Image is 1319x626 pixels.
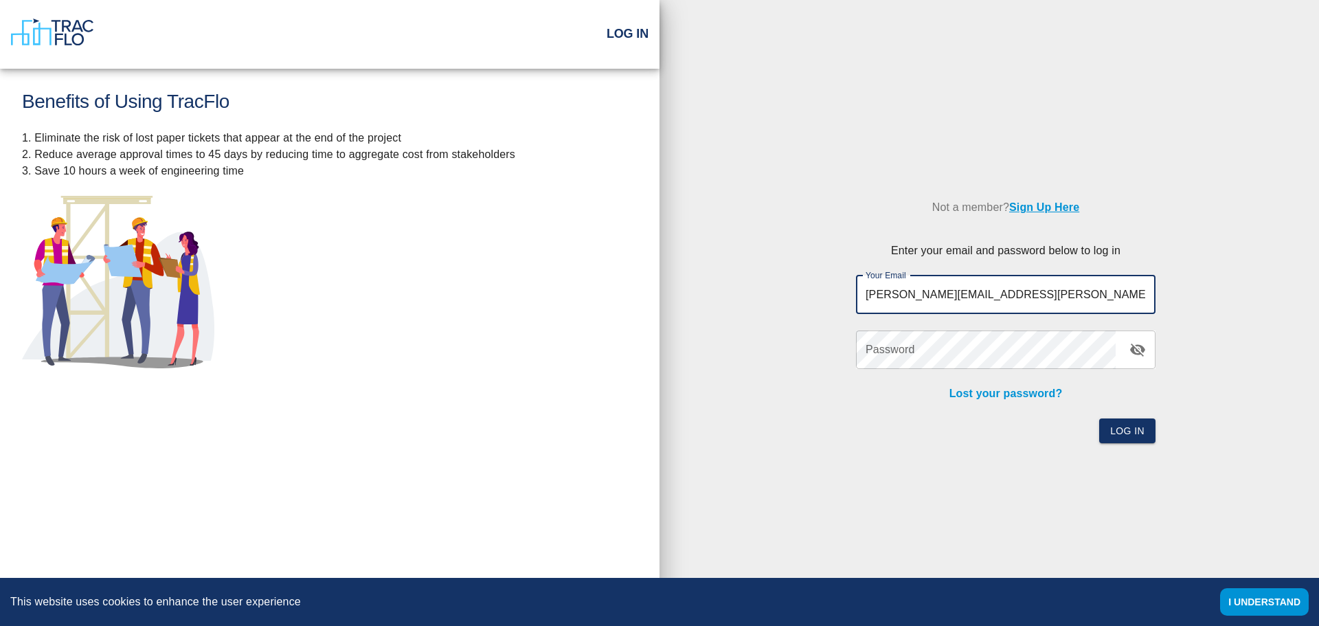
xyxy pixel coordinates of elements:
p: 1. Eliminate the risk of lost paper tickets that appear at the end of the project 2. Reduce avera... [22,130,638,179]
label: Your Email [866,269,906,281]
h2: Log In [607,27,649,42]
h1: Benefits of Using TracFlo [22,91,638,113]
img: TracFlo [11,19,93,46]
div: This website uses cookies to enhance the user experience [10,594,1199,610]
a: Sign Up Here [1009,201,1079,213]
a: Lost your password? [949,388,1063,399]
button: Log In [1099,418,1155,444]
img: illustration [22,196,214,368]
button: Accept cookies [1220,588,1309,616]
button: toggle password visibility [1121,333,1154,366]
p: Enter your email and password below to log in [856,243,1155,259]
iframe: Chat Widget [1250,560,1319,626]
p: Not a member? [856,189,1155,226]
